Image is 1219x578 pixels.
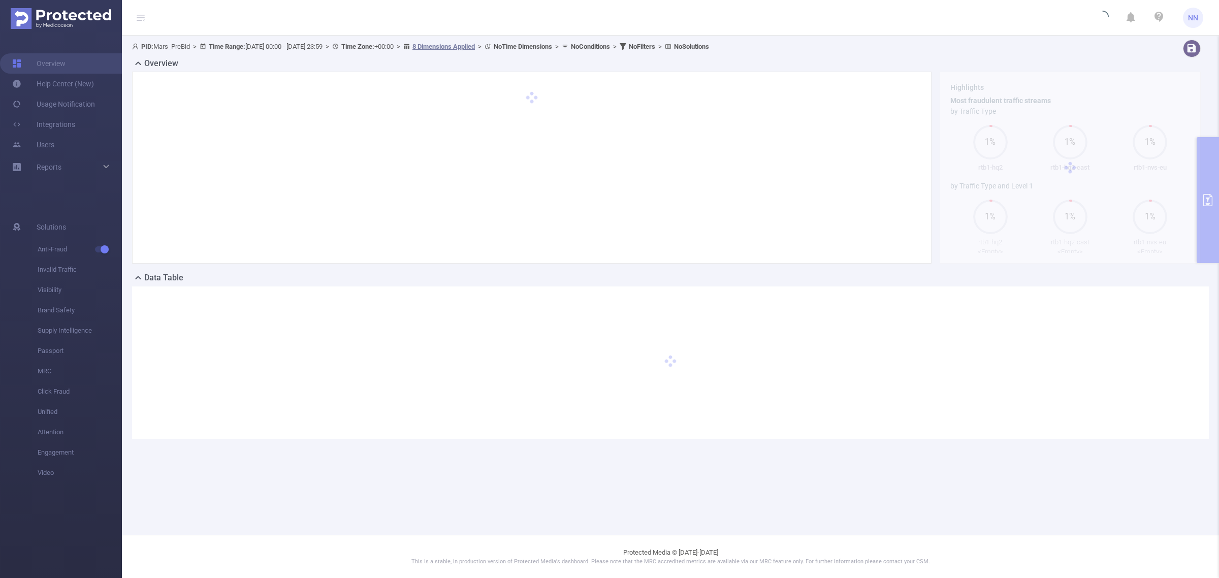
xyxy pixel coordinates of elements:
span: Invalid Traffic [38,260,122,280]
a: Help Center (New) [12,74,94,94]
a: Reports [37,157,61,177]
h2: Overview [144,57,178,70]
p: This is a stable, in production version of Protected Media's dashboard. Please note that the MRC ... [147,558,1194,566]
span: MRC [38,361,122,381]
span: > [475,43,485,50]
span: > [655,43,665,50]
span: > [190,43,200,50]
span: > [552,43,562,50]
span: Passport [38,341,122,361]
span: Supply Intelligence [38,320,122,341]
span: Attention [38,422,122,442]
span: > [394,43,403,50]
u: 8 Dimensions Applied [412,43,475,50]
a: Usage Notification [12,94,95,114]
b: Time Zone: [341,43,374,50]
span: NN [1188,8,1198,28]
span: Mars_PreBid [DATE] 00:00 - [DATE] 23:59 +00:00 [132,43,709,50]
span: Video [38,463,122,483]
b: No Solutions [674,43,709,50]
i: icon: loading [1097,11,1109,25]
i: icon: user [132,43,141,50]
span: Visibility [38,280,122,300]
a: Integrations [12,114,75,135]
h2: Data Table [144,272,183,284]
span: Unified [38,402,122,422]
b: PID: [141,43,153,50]
span: Anti-Fraud [38,239,122,260]
a: Overview [12,53,66,74]
span: Solutions [37,217,66,237]
span: Brand Safety [38,300,122,320]
b: No Conditions [571,43,610,50]
b: No Time Dimensions [494,43,552,50]
span: Engagement [38,442,122,463]
footer: Protected Media © [DATE]-[DATE] [122,535,1219,578]
b: Time Range: [209,43,245,50]
b: No Filters [629,43,655,50]
span: > [323,43,332,50]
span: > [610,43,620,50]
a: Users [12,135,54,155]
img: Protected Media [11,8,111,29]
span: Click Fraud [38,381,122,402]
span: Reports [37,163,61,171]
